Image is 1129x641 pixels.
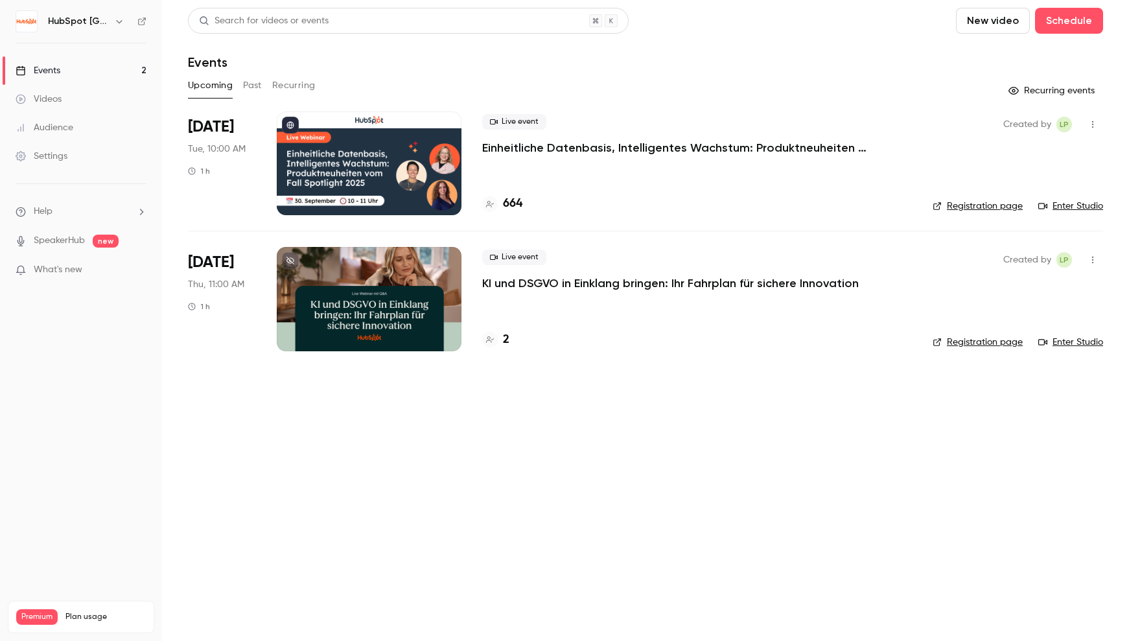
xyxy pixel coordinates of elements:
div: 1 h [188,166,210,176]
button: Schedule [1035,8,1103,34]
div: Settings [16,150,67,163]
span: Live event [482,114,546,130]
span: Live event [482,250,546,265]
button: Upcoming [188,75,233,96]
div: Audience [16,121,73,134]
span: [DATE] [188,252,234,273]
span: Larissa Pilat [1056,252,1072,268]
span: What's new [34,263,82,277]
a: Enter Studio [1038,200,1103,213]
div: Nov 13 Thu, 11:00 AM (Europe/Berlin) [188,247,256,351]
div: Search for videos or events [199,14,329,28]
a: Enter Studio [1038,336,1103,349]
span: Premium [16,609,58,625]
div: Sep 30 Tue, 10:00 AM (Europe/Berlin) [188,111,256,215]
a: Registration page [933,336,1023,349]
span: Help [34,205,52,218]
div: Videos [16,93,62,106]
span: new [93,235,119,248]
a: SpeakerHub [34,234,85,248]
h6: HubSpot [GEOGRAPHIC_DATA] [48,15,109,28]
a: KI und DSGVO in Einklang bringen: Ihr Fahrplan für sichere Innovation [482,275,859,291]
span: [DATE] [188,117,234,137]
button: Past [243,75,262,96]
h4: 2 [503,331,509,349]
a: 2 [482,331,509,349]
a: Einheitliche Datenbasis, Intelligentes Wachstum: Produktneuheiten vom Fall Spotlight 2025 [482,140,871,156]
img: HubSpot Germany [16,11,37,32]
span: Thu, 11:00 AM [188,278,244,291]
div: Events [16,64,60,77]
a: Registration page [933,200,1023,213]
button: New video [956,8,1030,34]
li: help-dropdown-opener [16,205,146,218]
button: Recurring [272,75,316,96]
span: Created by [1003,252,1051,268]
div: 1 h [188,301,210,312]
span: Created by [1003,117,1051,132]
h4: 664 [503,195,522,213]
span: Larissa Pilat [1056,117,1072,132]
h1: Events [188,54,227,70]
span: LP [1060,252,1069,268]
a: 664 [482,195,522,213]
button: Recurring events [1003,80,1103,101]
span: LP [1060,117,1069,132]
span: Plan usage [65,612,146,622]
span: Tue, 10:00 AM [188,143,246,156]
iframe: Noticeable Trigger [131,264,146,276]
